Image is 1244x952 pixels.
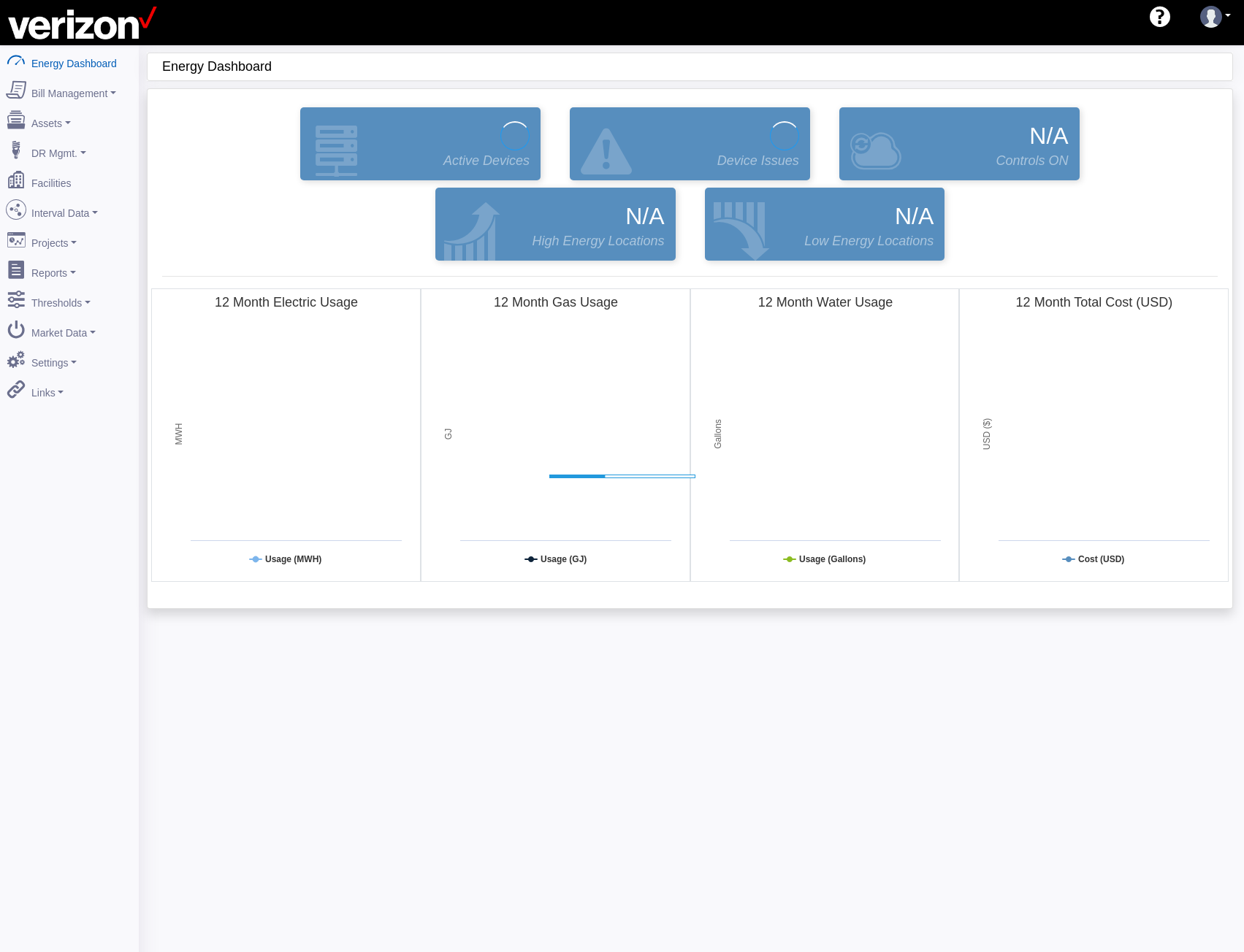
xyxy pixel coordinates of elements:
[1078,554,1124,564] tspan: Cost (USD)
[215,295,358,310] tspan: 12 Month Electric Usage
[1016,295,1173,310] tspan: 12 Month Total Cost (USD)
[804,231,934,251] span: Low Energy Locations
[555,104,825,184] div: Devices that are active and configured but are in an error state.
[443,429,454,439] tspan: GJ
[286,104,555,184] div: Devices that are actively reporting data.
[297,107,544,180] a: Active Devices
[265,554,321,564] tspan: Usage (MWH)
[1200,6,1222,28] img: user-3.svg
[494,295,618,310] tspan: 12 Month Gas Usage
[982,418,992,450] tspan: USD ($)
[713,419,723,449] tspan: Gallons
[162,53,1232,80] div: Energy Dashboard
[996,151,1069,171] span: Controls ON
[625,199,664,234] span: N/A
[758,295,892,310] tspan: 12 Month Water Usage
[541,554,587,564] tspan: Usage (GJ)
[895,199,934,234] span: N/A
[174,423,184,445] tspan: MWH
[1029,118,1068,153] span: N/A
[717,151,799,171] span: Device Issues
[799,554,866,564] tspan: Usage (Gallons)
[532,231,664,251] span: High Energy Locations
[443,151,530,171] span: Active Devices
